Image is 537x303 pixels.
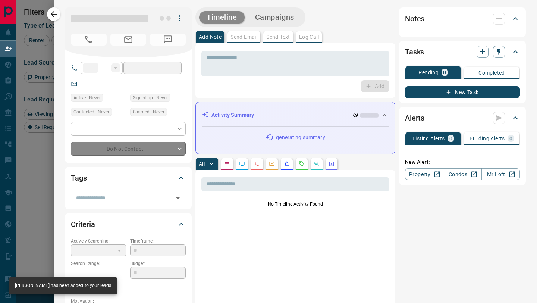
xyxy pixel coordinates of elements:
[405,158,520,166] p: New Alert:
[202,108,389,122] div: Activity Summary
[405,46,424,58] h2: Tasks
[405,10,520,28] div: Notes
[73,94,101,101] span: Active - Never
[224,161,230,167] svg: Notes
[314,161,320,167] svg: Opportunities
[254,161,260,167] svg: Calls
[405,168,443,180] a: Property
[71,260,126,267] p: Search Range:
[405,13,424,25] h2: Notes
[478,70,505,75] p: Completed
[133,108,164,116] span: Claimed - Never
[405,43,520,61] div: Tasks
[71,218,95,230] h2: Criteria
[133,94,168,101] span: Signed up - Never
[199,11,245,24] button: Timeline
[71,34,107,46] span: No Number
[412,136,445,141] p: Listing Alerts
[199,161,205,166] p: All
[201,201,389,207] p: No Timeline Activity Found
[71,267,126,279] p: -- - --
[130,260,186,267] p: Budget:
[71,142,186,156] div: Do Not Contact
[83,81,86,87] a: --
[73,108,109,116] span: Contacted - Never
[418,70,439,75] p: Pending
[481,168,520,180] a: Mr.Loft
[71,238,126,244] p: Actively Searching:
[329,161,335,167] svg: Agent Actions
[449,136,452,141] p: 0
[199,34,222,40] p: Add Note
[173,193,183,203] button: Open
[71,172,87,184] h2: Tags
[284,161,290,167] svg: Listing Alerts
[443,168,481,180] a: Condos
[71,169,186,187] div: Tags
[509,136,512,141] p: 0
[110,34,146,46] span: No Email
[470,136,505,141] p: Building Alerts
[150,34,186,46] span: No Number
[15,279,111,292] div: [PERSON_NAME] has been added to your leads
[130,238,186,244] p: Timeframe:
[248,11,302,24] button: Campaigns
[276,134,325,141] p: generating summary
[239,161,245,167] svg: Lead Browsing Activity
[211,111,254,119] p: Activity Summary
[71,283,186,290] p: Areas Searched:
[443,70,446,75] p: 0
[405,86,520,98] button: New Task
[405,112,424,124] h2: Alerts
[405,109,520,127] div: Alerts
[269,161,275,167] svg: Emails
[299,161,305,167] svg: Requests
[71,215,186,233] div: Criteria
